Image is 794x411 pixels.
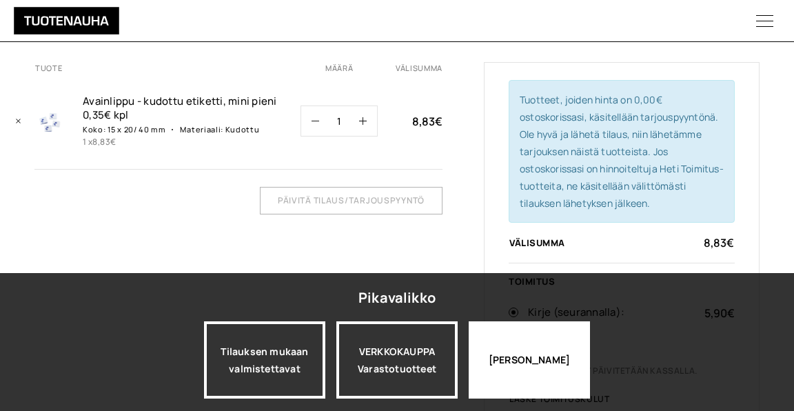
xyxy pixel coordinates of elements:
[358,285,436,310] div: Pikavalikko
[34,62,301,74] th: Tuote
[395,62,442,74] th: Välisumma
[336,321,458,399] a: VERKKOKAUPPAVarastotuotteet
[14,7,119,34] img: Tuotenauha Oy
[260,187,442,214] input: Päivitä tilaus/tarjouspyyntö
[34,106,65,137] img: Tilaus 1
[83,94,283,122] a: Avainlippu - kudottu etiketti, mini pieni 0,35€ kpl
[83,136,116,148] span: 1 x
[509,237,636,249] th: Välisumma
[336,321,458,399] div: VERKKOKAUPPA Varastotuotteet
[204,321,325,399] a: Tilauksen mukaan valmistettavat
[520,93,724,210] span: Tuotteet, joiden hinta on 0,00€ ostoskorissasi, käsitellään tarjouspyyntönä. Ole hyvä ja lähetä t...
[469,321,590,399] div: [PERSON_NAME]
[110,136,116,148] span: €
[726,235,734,250] span: €
[225,124,260,134] p: Kudottu
[412,114,442,129] bdi: 8,83
[704,235,734,250] bdi: 8,83
[108,124,166,134] p: 15 x 20/ 40 mm
[167,124,223,134] dt: Materiaali:
[435,114,442,129] span: €
[92,136,116,148] bdi: 8,83
[301,62,395,74] th: Määrä
[83,124,105,134] dt: Koko:
[319,106,359,136] input: Määrä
